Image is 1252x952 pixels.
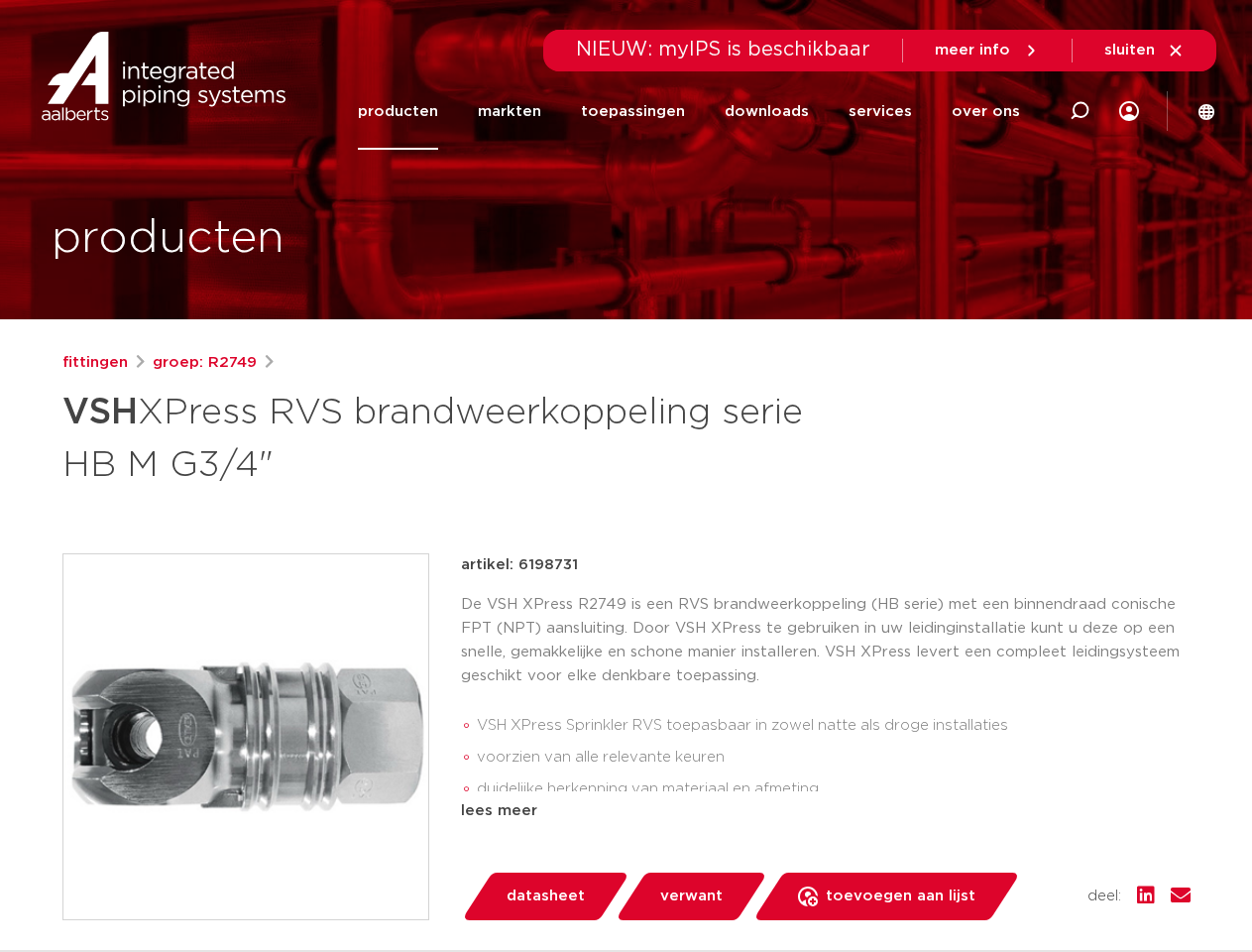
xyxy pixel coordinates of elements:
[576,40,870,59] span: NIEUW: myIPS is beschikbaar
[1104,42,1185,59] a: sluiten
[461,593,1191,688] p: De VSH XPress R2749 is een RVS brandweerkoppeling (HB serie) met een binnendraad conische FPT (NP...
[849,73,912,150] a: services
[461,553,578,577] p: artikel: 6198731
[725,73,809,150] a: downloads
[62,383,807,490] h1: XPress RVS brandweerkoppeling serie HB M G3/4"
[660,881,723,912] span: verwant
[1087,885,1121,908] span: deel:
[477,710,1191,742] li: VSH XPress Sprinkler RVS toepasbaar in zowel natte als droge installaties
[62,351,128,375] a: fittingen
[952,73,1020,150] a: over ons
[826,881,975,912] span: toevoegen aan lijst
[52,207,285,271] h1: producten
[507,881,585,912] span: datasheet
[153,351,257,375] a: groep: R2749
[63,554,428,919] img: Product Image for VSH XPress RVS brandweerkoppeling serie HB M G3/4"
[461,873,629,920] a: datasheet
[477,773,1191,805] li: duidelijke herkenning van materiaal en afmeting
[358,73,438,150] a: producten
[62,395,138,430] strong: VSH
[478,73,541,150] a: markten
[477,742,1191,773] li: voorzien van alle relevante keuren
[461,799,1191,823] div: lees meer
[615,873,767,920] a: verwant
[1104,43,1155,58] span: sluiten
[935,42,1040,59] a: meer info
[581,73,685,150] a: toepassingen
[358,73,1020,150] nav: Menu
[935,43,1010,58] span: meer info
